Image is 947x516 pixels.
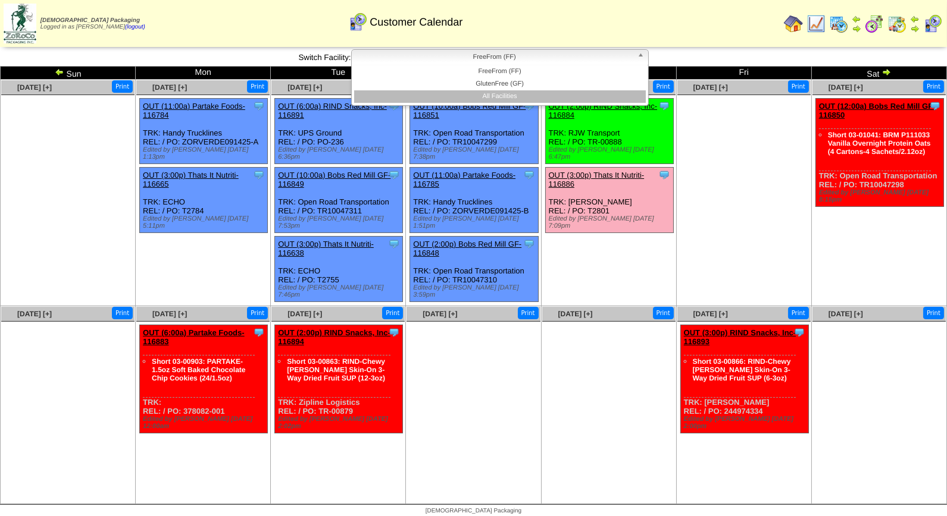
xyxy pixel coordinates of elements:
[413,102,526,119] a: OUT (10:00a) Bobs Red Mill GF-116851
[788,307,809,319] button: Print
[784,14,803,33] img: home.gif
[829,14,848,33] img: calendarprod.gif
[680,325,808,433] div: TRK: [PERSON_NAME] REL: / PO: 244974334
[287,83,322,92] a: [DATE] [+]
[558,310,593,318] a: [DATE] [+]
[354,65,646,78] li: FreeFrom (FF)
[253,326,265,338] img: Tooltip
[829,310,863,318] a: [DATE] [+]
[413,215,537,229] div: Edited by [PERSON_NAME] [DATE] 1:51pm
[278,146,402,161] div: Edited by [PERSON_NAME] [DATE] 6:36pm
[811,67,946,80] td: Sat
[112,307,133,319] button: Print
[518,307,539,319] button: Print
[17,310,52,318] a: [DATE] [+]
[676,67,811,80] td: Fri
[413,240,521,257] a: OUT (2:00p) Bobs Red Mill GF-116848
[136,67,271,80] td: Mon
[819,102,936,119] a: OUT (12:00a) Bobs Red Mill GF-116850
[388,169,400,181] img: Tooltip
[253,169,265,181] img: Tooltip
[545,99,673,164] div: TRK: RJW Transport REL: / PO: TR-00888
[40,17,145,30] span: Logged in as [PERSON_NAME]
[388,326,400,338] img: Tooltip
[549,102,658,119] a: OUT (2:00p) RIND Snacks, Inc-116884
[140,325,268,433] div: TRK: REL: / PO: 378082-001
[658,169,670,181] img: Tooltip
[413,146,537,161] div: Edited by [PERSON_NAME] [DATE] 7:38pm
[413,171,515,188] a: OUT (11:00a) Partake Foods-116785
[923,14,942,33] img: calendarcustomer.gif
[152,83,187,92] a: [DATE] [+]
[828,131,931,156] a: Short 03-01041: BRM P111033 Vanilla Overnight Protein Oats (4 Cartons-4 Sachets/2.12oz)
[271,67,406,80] td: Tue
[549,146,673,161] div: Edited by [PERSON_NAME] [DATE] 6:47pm
[413,284,537,298] div: Edited by [PERSON_NAME] [DATE] 3:59pm
[929,100,941,112] img: Tooltip
[693,310,728,318] a: [DATE] [+]
[17,83,52,92] a: [DATE] [+]
[410,237,538,302] div: TRK: Open Road Transportation REL: / PO: TR10047310
[275,168,403,233] div: TRK: Open Road Transportation REL: / PO: TR10047311
[410,168,538,233] div: TRK: Handy Trucklines REL: / PO: ZORVERDE091425-B
[143,328,245,346] a: OUT (6:00a) Partake Foods-116883
[348,12,367,32] img: calendarcustomer.gif
[545,168,673,233] div: TRK: [PERSON_NAME] REL: / PO: T2801
[112,80,133,93] button: Print
[143,215,267,229] div: Edited by [PERSON_NAME] [DATE] 5:11pm
[693,357,791,382] a: Short 03-00866: RIND-Chewy [PERSON_NAME] Skin-On 3-Way Dried Fruit SUP (6-3oz)
[278,416,402,430] div: Edited by [PERSON_NAME] [DATE] 2:02pm
[287,310,322,318] a: [DATE] [+]
[55,67,64,77] img: arrowleft.gif
[125,24,145,30] a: (logout)
[829,83,863,92] a: [DATE] [+]
[253,100,265,112] img: Tooltip
[653,80,674,93] button: Print
[658,100,670,112] img: Tooltip
[549,215,673,229] div: Edited by [PERSON_NAME] [DATE] 7:09pm
[278,240,374,257] a: OUT (3:00p) Thats It Nutriti-116638
[278,171,390,188] a: OUT (10:00a) Bobs Red Mill GF-116849
[887,14,907,33] img: calendarinout.gif
[807,14,826,33] img: line_graph.gif
[882,67,891,77] img: arrowright.gif
[354,78,646,90] li: GlutenFree (GF)
[40,17,140,24] span: [DEMOGRAPHIC_DATA] Packaging
[653,307,674,319] button: Print
[815,99,943,207] div: TRK: Open Road Transportation REL: / PO: TR10047298
[684,328,796,346] a: OUT (3:00p) RIND Snacks, Inc-116893
[152,357,245,382] a: Short 03-00903: PARTAKE-1.5oz Soft Baked Chocolate Chip Cookies (24/1.5oz)
[788,80,809,93] button: Print
[923,307,944,319] button: Print
[278,102,387,119] a: OUT (6:00a) RIND Snacks, Inc-116891
[549,171,645,188] a: OUT (3:00p) Thats It Nutriti-116886
[275,99,403,164] div: TRK: UPS Ground REL: / PO: PO-236
[410,99,538,164] div: TRK: Open Road Transportation REL: / PO: TR10047299
[793,326,805,338] img: Tooltip
[143,416,267,430] div: Edited by [PERSON_NAME] [DATE] 12:00am
[4,4,36,43] img: zoroco-logo-small.webp
[370,16,462,29] span: Customer Calendar
[684,416,808,430] div: Edited by [PERSON_NAME] [DATE] 2:00pm
[143,146,267,161] div: Edited by [PERSON_NAME] [DATE] 1:13pm
[143,171,239,188] a: OUT (3:00p) Thats It Nutriti-116665
[852,14,861,24] img: arrowleft.gif
[819,189,943,203] div: Edited by [PERSON_NAME] [DATE] 8:15pm
[910,24,920,33] img: arrowright.gif
[388,238,400,250] img: Tooltip
[423,310,457,318] a: [DATE] [+]
[247,80,268,93] button: Print
[426,508,521,514] span: [DEMOGRAPHIC_DATA] Packaging
[152,310,187,318] span: [DATE] [+]
[140,99,268,164] div: TRK: Handy Trucklines REL: / PO: ZORVERDE091425-A
[910,14,920,24] img: arrowleft.gif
